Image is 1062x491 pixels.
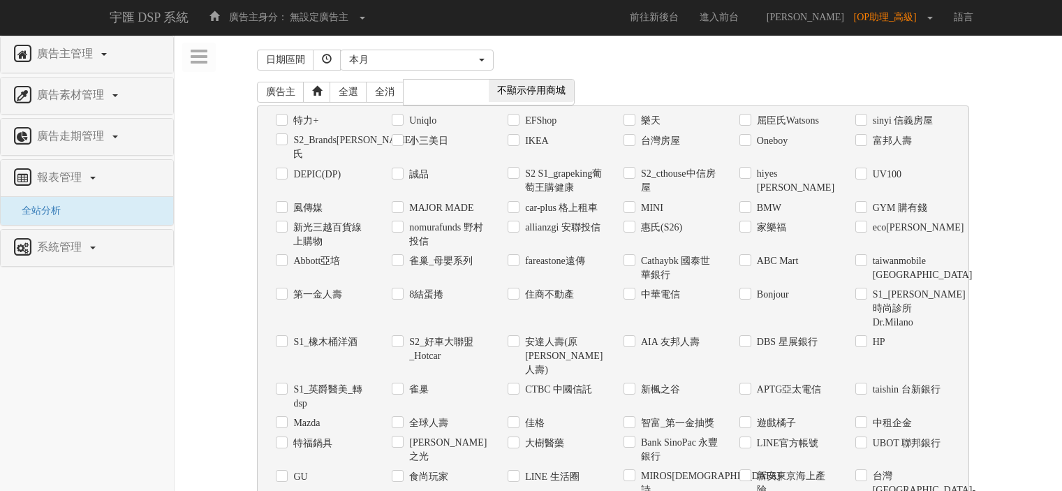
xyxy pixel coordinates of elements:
[522,288,574,302] label: 住商不動產
[290,201,323,215] label: 風傳媒
[330,82,367,103] a: 全選
[11,85,163,107] a: 廣告素材管理
[854,12,924,22] span: [OP助理_高級]
[869,288,950,330] label: S1_[PERSON_NAME]時尚診所Dr.Milano
[760,12,851,22] span: [PERSON_NAME]
[11,167,163,189] a: 報表管理
[522,221,600,235] label: allianzgi 安聯投信
[406,114,436,128] label: Uniqlo
[753,134,788,148] label: Oneboy
[522,470,579,484] label: LINE 生活圈
[34,47,100,59] span: 廣告主管理
[522,167,603,195] label: S2 S1_grapeking葡萄王購健康
[406,168,429,182] label: 誠品
[406,436,487,464] label: [PERSON_NAME]之光
[406,335,487,363] label: S2_好車大聯盟_Hotcar
[340,50,494,71] button: 本月
[290,221,371,249] label: 新光三越百貨線上購物
[406,383,429,397] label: 雀巢
[869,201,927,215] label: GYM 購有錢
[637,167,718,195] label: S2_cthouse中信房屋
[229,12,288,22] span: 廣告主身分：
[753,437,818,450] label: LINE官方帳號
[637,416,714,430] label: 智富_第一金抽獎
[34,171,89,183] span: 報表管理
[406,221,487,249] label: nomurafunds 野村投信
[522,335,603,377] label: 安達人壽(原[PERSON_NAME]人壽)
[869,383,941,397] label: taishin 台新銀行
[753,288,789,302] label: Bonjour
[637,436,718,464] label: Bank SinoPac 永豐銀行
[753,221,786,235] label: 家樂福
[290,288,342,302] label: 第一金人壽
[11,237,163,259] a: 系統管理
[290,114,318,128] label: 特力+
[869,335,885,349] label: HP
[290,12,348,22] span: 無設定廣告主
[290,335,357,349] label: S1_橡木桶洋酒
[753,167,834,195] label: hiyes [PERSON_NAME]
[290,168,341,182] label: DEPIC(DP)
[522,134,548,148] label: IKEA
[753,254,799,268] label: ABC Mart
[753,416,796,430] label: 遊戲橘子
[34,130,111,142] span: 廣告走期管理
[406,288,443,302] label: 8結蛋捲
[522,114,556,128] label: EFShop
[522,254,585,268] label: fareastone遠傳
[406,254,473,268] label: 雀巢_母嬰系列
[522,383,592,397] label: CTBC 中國信託
[290,470,307,484] label: GU
[11,205,61,216] a: 全站分析
[290,437,332,450] label: 特福鍋具
[366,82,404,103] a: 全消
[406,201,473,215] label: MAJOR MADE
[869,168,901,182] label: UV100
[489,80,574,102] span: 不顯示停用商城
[290,416,320,430] label: Mazda
[753,335,818,349] label: DBS 星展銀行
[637,114,661,128] label: 樂天
[753,383,822,397] label: APTG亞太電信
[11,126,163,148] a: 廣告走期管理
[522,437,564,450] label: 大樹醫藥
[753,201,781,215] label: BMW
[637,201,663,215] label: MINI
[406,416,448,430] label: 全球人壽
[869,114,934,128] label: sinyi 信義房屋
[290,254,340,268] label: Abbott亞培
[406,470,448,484] label: 食尚玩家
[637,221,682,235] label: 惠氏(S26)
[869,437,941,450] label: UBOT 聯邦銀行
[349,53,476,67] div: 本月
[406,134,448,148] label: 小三美日
[637,335,700,349] label: AIA 友邦人壽
[290,383,371,411] label: S1_英爵醫美_轉dsp
[869,254,950,282] label: taiwanmobile [GEOGRAPHIC_DATA]
[11,43,163,66] a: 廣告主管理
[522,416,545,430] label: 佳格
[290,133,371,161] label: S2_Brands[PERSON_NAME]氏
[869,134,912,148] label: 富邦人壽
[637,288,680,302] label: 中華電信
[637,383,680,397] label: 新楓之谷
[34,89,111,101] span: 廣告素材管理
[637,134,680,148] label: 台灣房屋
[637,254,718,282] label: Cathaybk 國泰世華銀行
[869,416,912,430] label: 中租企金
[34,241,89,253] span: 系統管理
[522,201,598,215] label: car-plus 格上租車
[753,114,819,128] label: 屈臣氏Watsons
[869,221,950,235] label: eco[PERSON_NAME]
